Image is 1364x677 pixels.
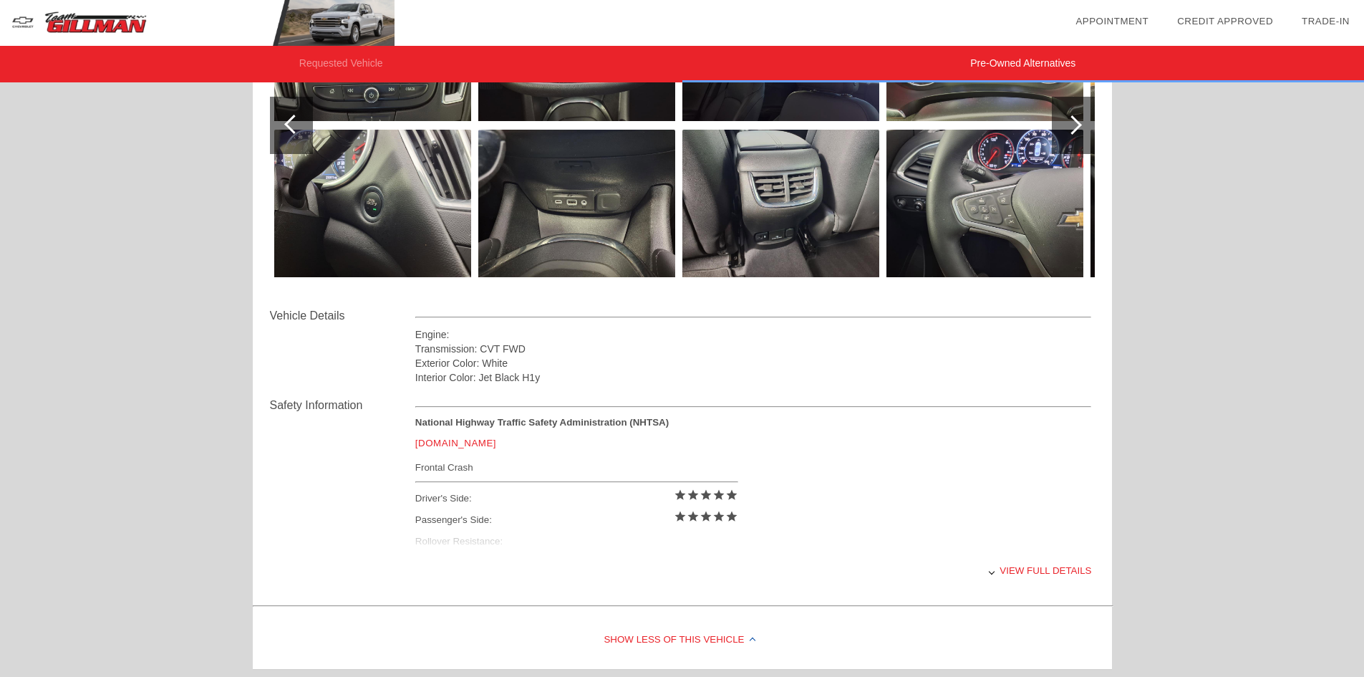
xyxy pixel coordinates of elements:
img: df568f4fcf9827b6066761cc7d67b124.jpg [274,130,471,277]
i: star [712,489,725,501]
strong: National Highway Traffic Safety Administration (NHTSA) [415,417,669,428]
i: star [687,510,700,523]
div: Driver's Side: [415,488,738,509]
div: Exterior Color: White [415,356,1092,370]
i: star [687,489,700,501]
i: star [725,489,738,501]
img: eaf61e75bd954bd070dc0362f62b6ac2.jpg [1090,130,1287,277]
i: star [674,489,687,501]
a: [DOMAIN_NAME] [415,438,496,448]
div: Passenger's Side: [415,509,738,531]
i: star [700,489,712,501]
i: star [712,510,725,523]
img: a4882b023dbb47c3247ca17a5f52fde2.jpg [682,130,879,277]
div: Safety Information [270,397,415,414]
i: star [674,510,687,523]
i: star [725,510,738,523]
a: Credit Approved [1177,16,1273,27]
img: bb801c7796eebd6a511d982a9169be0e.jpg [886,130,1083,277]
div: Engine: [415,327,1092,342]
i: star [700,510,712,523]
a: Appointment [1075,16,1148,27]
div: Frontal Crash [415,458,738,476]
div: Vehicle Details [270,307,415,325]
div: Show Less of this Vehicle [253,612,1112,669]
img: a3353088c67f82d469f24b3e5d9b9e55.jpg [478,130,675,277]
div: View full details [415,553,1092,588]
div: Interior Color: Jet Black H1y [415,370,1092,385]
div: Transmission: CVT FWD [415,342,1092,356]
a: Trade-In [1302,16,1350,27]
